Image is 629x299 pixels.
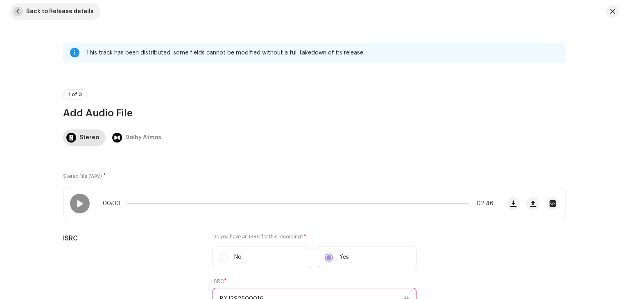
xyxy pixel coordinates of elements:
div: Dolby Atmos [125,129,161,146]
h3: Add Audio File [63,106,566,120]
label: ISRC [213,278,227,285]
span: 02:46 [473,200,493,207]
div: This track has been distributed: some fields cannot be modified without a full takedown of its re... [86,48,559,58]
p: No [234,253,242,262]
label: Do you have an ISRC for this recording? [213,233,416,240]
h5: ISRC [63,233,199,243]
p: Yes [339,253,349,262]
